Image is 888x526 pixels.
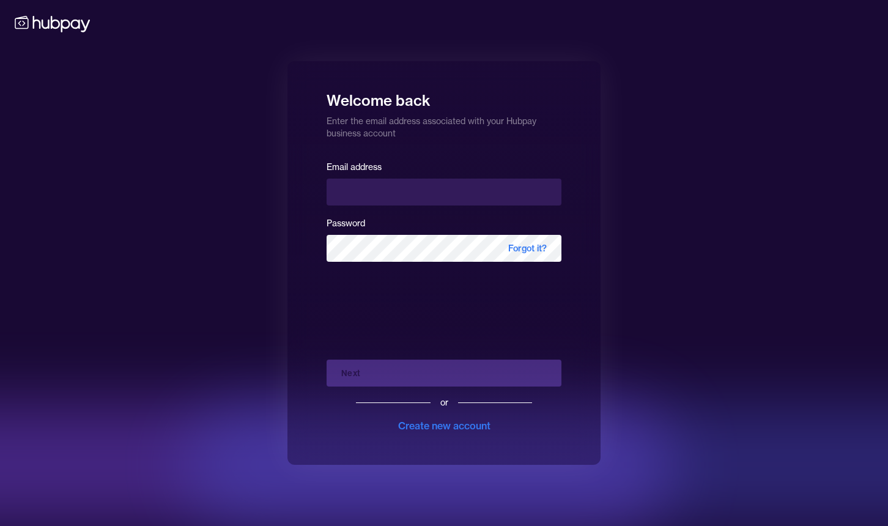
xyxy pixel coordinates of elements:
[494,235,561,262] span: Forgot it?
[327,218,365,229] label: Password
[440,396,448,409] div: or
[327,161,382,172] label: Email address
[398,418,490,433] div: Create new account
[327,83,561,110] h1: Welcome back
[327,110,561,139] p: Enter the email address associated with your Hubpay business account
